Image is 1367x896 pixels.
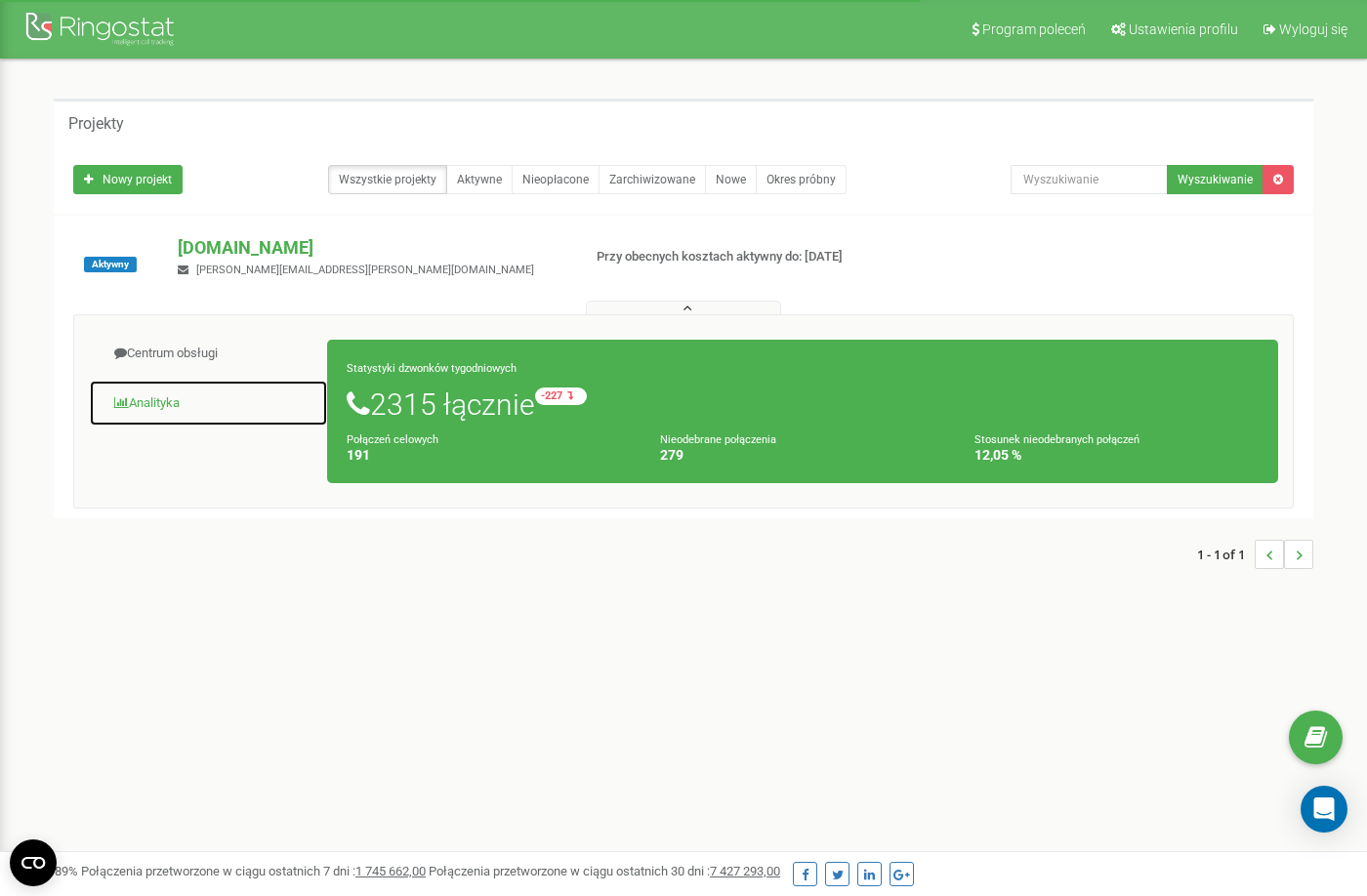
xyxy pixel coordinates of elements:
[446,165,513,194] a: Aktywne
[1197,520,1313,589] nav: ...
[89,380,328,428] a: Analityka
[429,864,780,878] span: Połączenia przetworzone w ciągu ostatnich 30 dni :
[328,165,447,194] a: Wszystkie projekty
[1129,21,1238,37] span: Ustawienia profilu
[355,864,426,878] u: 1 745 662,00
[1167,165,1263,194] button: Wyszukiwanie
[710,864,780,878] u: 7 427 293,00
[196,264,534,276] span: [PERSON_NAME][EMAIL_ADDRESS][PERSON_NAME][DOMAIN_NAME]
[705,165,757,194] a: Nowe
[347,448,631,463] h4: 191
[68,115,124,133] h5: Projekty
[1011,165,1168,194] input: Wyszukiwanie
[660,448,944,463] h4: 279
[81,864,426,878] span: Połączenia przetworzone w ciągu ostatnich 7 dni :
[1197,540,1255,569] span: 1 - 1 of 1
[178,235,565,261] p: [DOMAIN_NAME]
[974,448,1259,463] h4: 12,05 %
[347,387,1259,421] h1: 2315 łącznie
[599,165,706,194] a: Zarchiwizowane
[974,433,1139,446] small: Stosunek nieodebranych połączeń
[660,433,776,446] small: Nieodebrane połączenia
[512,165,600,194] a: Nieopłacone
[756,165,847,194] a: Okres próbny
[1301,786,1347,833] div: Open Intercom Messenger
[89,330,328,378] a: Centrum obsługi
[982,21,1086,37] span: Program poleceń
[597,248,880,266] p: Przy obecnych kosztach aktywny do: [DATE]
[1279,21,1347,37] span: Wyloguj się
[535,387,587,405] small: -227
[73,165,183,194] a: Nowy projekt
[347,362,517,375] small: Statystyki dzwonków tygodniowych
[10,839,57,886] button: Open CMP widget
[84,257,137,272] span: Aktywny
[347,433,438,446] small: Połączeń celowych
